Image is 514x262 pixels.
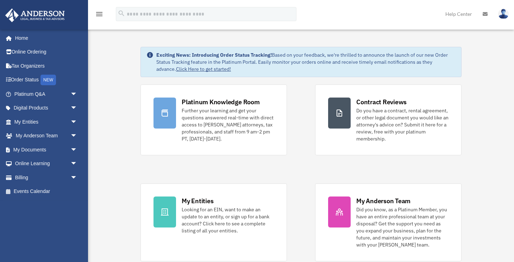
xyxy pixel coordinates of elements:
div: Did you know, as a Platinum Member, you have an entire professional team at your disposal? Get th... [356,206,449,248]
div: Platinum Knowledge Room [182,98,260,106]
div: Do you have a contract, rental agreement, or other legal document you would like an attorney's ad... [356,107,449,142]
a: My Anderson Team Did you know, as a Platinum Member, you have an entire professional team at your... [315,183,462,261]
div: Based on your feedback, we're thrilled to announce the launch of our new Order Status Tracking fe... [156,51,456,73]
a: Events Calendar [5,185,88,199]
a: My Anderson Teamarrow_drop_down [5,129,88,143]
a: Tax Organizers [5,59,88,73]
a: Contract Reviews Do you have a contract, rental agreement, or other legal document you would like... [315,85,462,155]
a: Click Here to get started! [176,66,231,72]
img: Anderson Advisors Platinum Portal [3,8,67,22]
div: Further your learning and get your questions answered real-time with direct access to [PERSON_NAM... [182,107,274,142]
a: Billingarrow_drop_down [5,170,88,185]
span: arrow_drop_down [70,101,84,116]
a: My Entities Looking for an EIN, want to make an update to an entity, or sign up for a bank accoun... [140,183,287,261]
a: Digital Productsarrow_drop_down [5,101,88,115]
div: Looking for an EIN, want to make an update to an entity, or sign up for a bank account? Click her... [182,206,274,234]
span: arrow_drop_down [70,87,84,101]
div: Contract Reviews [356,98,407,106]
a: Platinum Knowledge Room Further your learning and get your questions answered real-time with dire... [140,85,287,155]
img: User Pic [498,9,509,19]
a: My Entitiesarrow_drop_down [5,115,88,129]
a: menu [95,12,104,18]
a: Online Learningarrow_drop_down [5,157,88,171]
i: menu [95,10,104,18]
a: Platinum Q&Aarrow_drop_down [5,87,88,101]
span: arrow_drop_down [70,170,84,185]
a: Order StatusNEW [5,73,88,87]
span: arrow_drop_down [70,115,84,129]
div: NEW [40,75,56,85]
strong: Exciting News: Introducing Order Status Tracking! [156,52,272,58]
i: search [118,10,125,17]
div: My Anderson Team [356,196,410,205]
span: arrow_drop_down [70,129,84,143]
span: arrow_drop_down [70,157,84,171]
a: Online Ordering [5,45,88,59]
a: Home [5,31,84,45]
a: My Documentsarrow_drop_down [5,143,88,157]
div: My Entities [182,196,213,205]
span: arrow_drop_down [70,143,84,157]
